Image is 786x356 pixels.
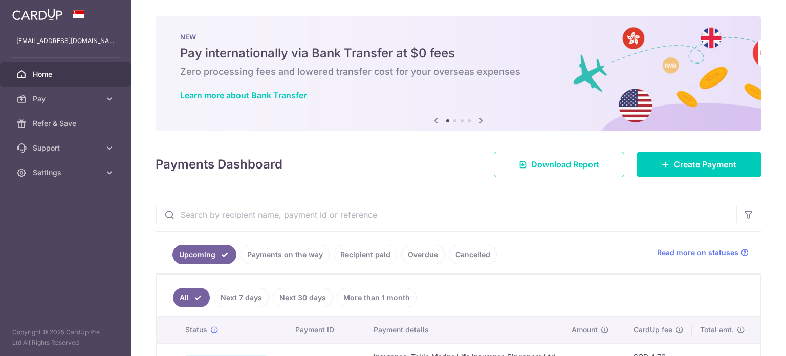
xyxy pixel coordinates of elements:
[156,16,761,131] img: Bank transfer banner
[657,247,738,258] span: Read more on statuses
[449,245,497,264] a: Cancelled
[287,317,365,343] th: Payment ID
[180,33,737,41] p: NEW
[33,167,100,178] span: Settings
[214,288,269,307] a: Next 7 days
[674,158,736,171] span: Create Payment
[334,245,397,264] a: Recipient paid
[180,90,307,100] a: Learn more about Bank Transfer
[637,152,761,177] a: Create Payment
[33,143,100,153] span: Support
[33,69,100,79] span: Home
[185,325,207,335] span: Status
[180,45,737,61] h5: Pay internationally via Bank Transfer at $0 fees
[657,247,749,258] a: Read more on statuses
[33,94,100,104] span: Pay
[273,288,333,307] a: Next 30 days
[33,118,100,129] span: Refer & Save
[156,155,282,174] h4: Payments Dashboard
[16,36,115,46] p: [EMAIL_ADDRESS][DOMAIN_NAME]
[156,198,736,231] input: Search by recipient name, payment id or reference
[241,245,330,264] a: Payments on the way
[700,325,734,335] span: Total amt.
[572,325,598,335] span: Amount
[720,325,776,351] iframe: Opens a widget where you can find more information
[494,152,624,177] a: Download Report
[173,288,210,307] a: All
[634,325,672,335] span: CardUp fee
[337,288,417,307] a: More than 1 month
[401,245,445,264] a: Overdue
[172,245,236,264] a: Upcoming
[365,317,563,343] th: Payment details
[531,158,599,171] span: Download Report
[12,8,62,20] img: CardUp
[180,66,737,78] h6: Zero processing fees and lowered transfer cost for your overseas expenses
